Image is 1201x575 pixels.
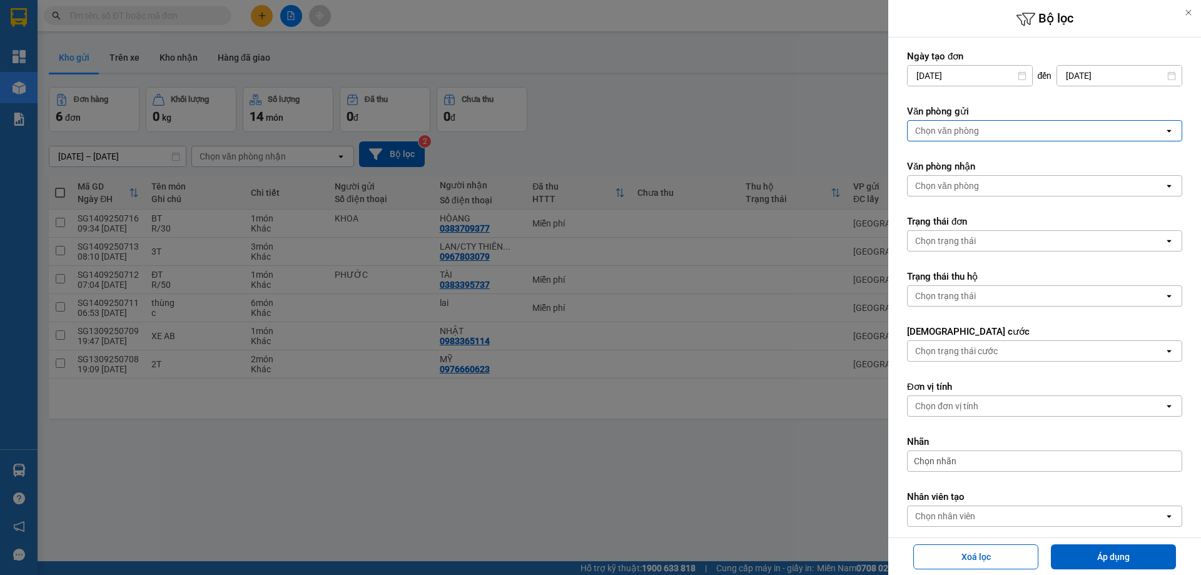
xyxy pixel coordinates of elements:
[907,325,1182,338] label: [DEMOGRAPHIC_DATA] cước
[913,544,1038,569] button: Xoá lọc
[1164,181,1174,191] svg: open
[1164,236,1174,246] svg: open
[907,491,1182,503] label: Nhân viên tạo
[11,11,138,39] div: [GEOGRAPHIC_DATA]
[100,79,117,96] span: SL
[1164,346,1174,356] svg: open
[907,105,1182,118] label: Văn phòng gửi
[915,290,976,302] div: Chọn trạng thái
[1051,544,1176,569] button: Áp dụng
[915,180,979,192] div: Chọn văn phòng
[1038,69,1052,82] span: đến
[907,270,1182,283] label: Trạng thái thu hộ
[1164,401,1174,411] svg: open
[915,510,975,522] div: Chọn nhân viên
[11,39,138,54] div: KHOA
[915,345,998,357] div: Chọn trạng thái cước
[907,435,1182,448] label: Nhãn
[907,160,1182,173] label: Văn phòng nhận
[1164,126,1174,136] svg: open
[907,50,1182,63] label: Ngày tạo đơn
[146,39,246,54] div: HÒA
[146,11,176,24] span: Nhận:
[146,11,246,39] div: [PERSON_NAME]
[1164,291,1174,301] svg: open
[915,235,976,247] div: Chọn trạng thái
[907,380,1182,393] label: Đơn vị tính
[908,66,1032,86] input: Select a date.
[1164,511,1174,521] svg: open
[1057,66,1182,86] input: Select a date.
[915,125,979,137] div: Chọn văn phòng
[915,400,978,412] div: Chọn đơn vị tính
[11,80,246,96] div: Tên hàng: BT ( : 1 )
[888,9,1201,29] h6: Bộ lọc
[11,11,30,24] span: Gửi:
[914,455,956,467] span: Chọn nhãn
[907,215,1182,228] label: Trạng thái đơn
